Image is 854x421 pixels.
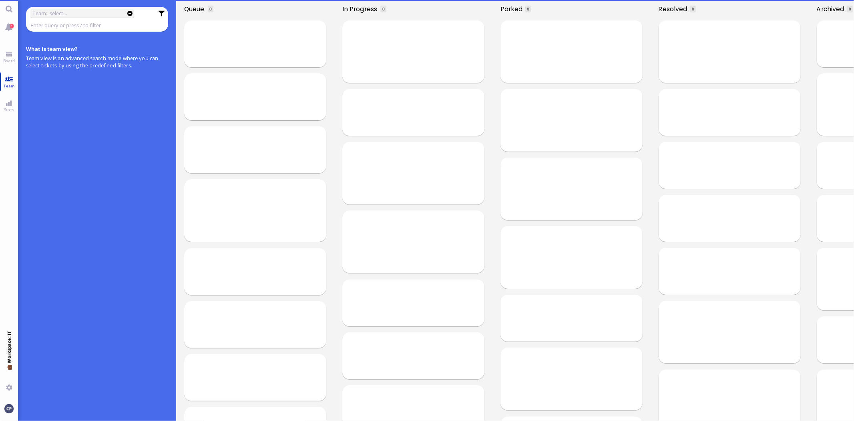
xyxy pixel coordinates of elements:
[209,6,212,12] span: 0
[849,6,851,12] span: 0
[817,4,847,14] span: Archived
[184,4,207,14] span: Queue
[692,6,694,12] span: 0
[26,55,169,69] p: Team view is an advanced search mode where you can select tickets by using the predefined filters.
[6,363,12,381] span: 💼 Workspace: IT
[1,58,17,63] span: Board
[10,24,14,28] span: 1
[2,83,17,89] span: Team
[2,107,16,112] span: Stats
[4,404,13,413] img: You
[527,6,530,12] span: 0
[30,21,153,30] input: Enter query or press / to filter
[382,6,385,12] span: 0
[342,4,380,14] span: In progress
[32,9,47,18] label: Team:
[659,4,690,14] span: Resolved
[50,9,120,18] input: select...
[26,45,169,53] h4: What is team view?
[500,4,525,14] span: Parked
